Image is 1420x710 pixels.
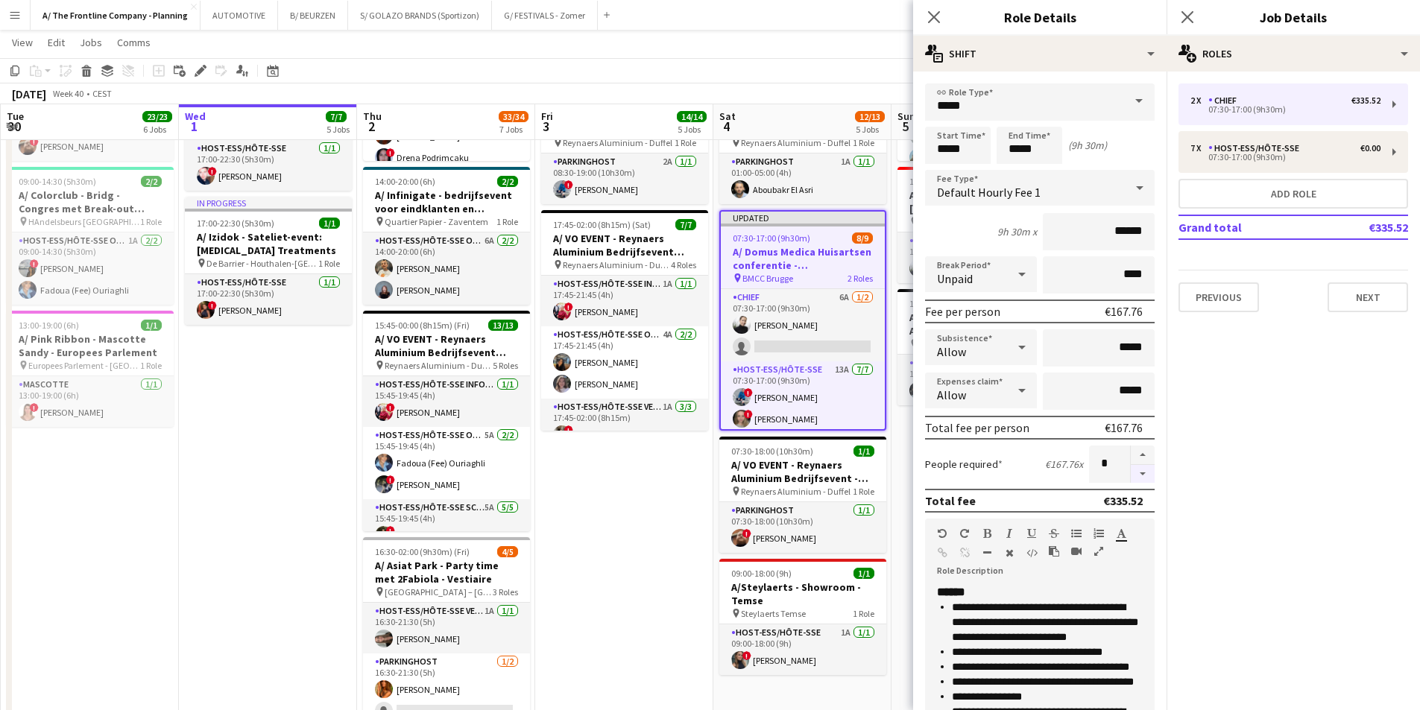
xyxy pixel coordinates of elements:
[7,332,174,359] h3: A/ Pink Ribbon - Mascotte Sandy - Europees Parlement
[937,387,966,402] span: Allow
[913,36,1167,72] div: Shift
[363,311,530,531] div: 15:45-00:00 (8h15m) (Fri)13/13A/ VO EVENT - Reynaers Aluminium Bedrijfsevent (02+03+05/10) Reynae...
[897,167,1064,283] app-job-card: 11:00-16:00 (5h)1/1A/Double Eight - Momenten - [GEOGRAPHIC_DATA] Hangar 43 - [GEOGRAPHIC_DATA]1 R...
[363,559,530,586] h3: A/ Asiat Park - Party time met 2Fabiola - Vestiaire
[553,219,651,230] span: 17:45-02:00 (8h15m) (Sat)
[1026,527,1037,539] button: Underline
[493,586,518,598] span: 3 Roles
[142,111,172,122] span: 23/23
[1178,215,1319,239] td: Grand total
[42,33,71,52] a: Edit
[909,298,970,309] span: 18:00-22:00 (4h)
[363,188,530,215] h3: A/ Infinigate - bedrijfsevent voor eindklanten en resellers
[731,568,792,579] span: 09:00-18:00 (9h)
[7,110,24,123] span: Tue
[744,388,753,397] span: !
[385,360,493,371] span: Reynaers Aluminium - Duffel
[719,437,886,553] app-job-card: 07:30-18:00 (10h30m)1/1A/ VO EVENT - Reynaers Aluminium Bedrijfsevent - PARKING LEVERANCIERS - 29...
[1004,547,1014,559] button: Clear Formatting
[719,110,736,123] span: Sat
[30,259,39,268] span: !
[48,36,65,49] span: Edit
[49,88,86,99] span: Week 40
[675,219,696,230] span: 7/7
[74,33,108,52] a: Jobs
[326,124,350,135] div: 5 Jobs
[1190,95,1208,106] div: 2 x
[897,110,915,123] span: Sun
[1094,545,1104,557] button: Fullscreen
[541,232,708,259] h3: A/ VO EVENT - Reynaers Aluminium Bedrijfsevent (02+03+05/10)
[30,137,39,146] span: !
[7,311,174,427] app-job-card: 13:00-19:00 (6h)1/1A/ Pink Ribbon - Mascotte Sandy - Europees Parlement Europees Parlement - [GEO...
[1131,465,1155,484] button: Decrease
[721,361,885,542] app-card-role: Host-ess/Hôte-sse13A7/707:30-17:00 (9h30m)![PERSON_NAME]![PERSON_NAME]
[363,499,530,636] app-card-role: Host-ess/Hôte-sse Scanning5A5/515:45-19:45 (4h)!Tugba Disli
[1167,36,1420,72] div: Roles
[742,529,751,538] span: !
[1049,527,1059,539] button: Strikethrough
[909,176,970,187] span: 11:00-16:00 (5h)
[856,124,884,135] div: 5 Jobs
[1071,527,1082,539] button: Unordered List
[564,302,573,311] span: !
[185,110,206,123] span: Wed
[719,458,886,485] h3: A/ VO EVENT - Reynaers Aluminium Bedrijfsevent - PARKING LEVERANCIERS - 29/09 tem 06/10
[386,148,395,157] span: !
[541,399,708,492] app-card-role: Host-ess/Hôte-sse Vestiaire1A3/317:45-02:00 (8h15m)!El Yazidi Sofian
[363,232,530,305] app-card-role: Host-ess/Hôte-sse Onthaal-Accueill6A2/214:00-20:00 (6h)[PERSON_NAME][PERSON_NAME]
[183,118,206,135] span: 1
[185,140,352,191] app-card-role: Host-ess/Hôte-sse1/117:00-22:30 (5h30m)![PERSON_NAME]
[937,185,1041,200] span: Default Hourly Fee 1
[719,624,886,675] app-card-role: Host-ess/Hôte-sse1A1/109:00-18:00 (9h)![PERSON_NAME]
[326,111,347,122] span: 7/7
[363,110,382,123] span: Thu
[897,188,1064,215] h3: A/Double Eight - Momenten - [GEOGRAPHIC_DATA]
[719,210,886,431] app-job-card: Updated07:30-17:00 (9h30m)8/9A/ Domus Medica Huisartsen conferentie - [GEOGRAPHIC_DATA] BMCC Brug...
[895,118,915,135] span: 5
[742,651,751,660] span: !
[541,110,553,123] span: Fri
[185,197,352,209] div: In progress
[853,137,874,148] span: 1 Role
[1004,527,1014,539] button: Italic
[721,212,885,224] div: Updated
[1208,95,1243,106] div: Chief
[30,403,39,412] span: !
[853,568,874,579] span: 1/1
[7,188,174,215] h3: A/ Colorclub - Bridg - Congres met Break-out sessies
[564,425,573,434] span: !
[671,259,696,270] span: 4 Roles
[28,216,140,227] span: HAndelsbeurs [GEOGRAPHIC_DATA]
[1167,7,1420,27] h3: Job Details
[1178,282,1259,312] button: Previous
[731,446,813,457] span: 07:30-18:00 (10h30m)
[185,197,352,325] div: In progress17:00-22:30 (5h30m)1/1A/ Izidok - Sateliet-event: [MEDICAL_DATA] Treatments De Barrier...
[1190,106,1380,113] div: 07:30-17:00 (9h30m)
[348,1,492,30] button: S/ GOLAZO BRANDS (Sportizon)
[848,273,873,284] span: 2 Roles
[541,210,708,431] app-job-card: 17:45-02:00 (8h15m) (Sat)7/7A/ VO EVENT - Reynaers Aluminium Bedrijfsevent (02+03+05/10) Reynaers...
[1208,143,1305,153] div: Host-ess/Hôte-sse
[563,137,672,148] span: Reynaers Aluminium - Duffel
[541,276,708,326] app-card-role: Host-ess/Hôte-sse Infodesk1A1/117:45-21:45 (4h)![PERSON_NAME]
[541,88,708,204] app-job-card: 08:30-19:00 (10h30m)1/1A/ VO EVENT - Reynaers Aluminium Bedrijfsevent - PARKING LEVERANCIERS - 29...
[363,376,530,427] app-card-role: Host-ess/Hôte-sse Infodesk1/115:45-19:45 (4h)![PERSON_NAME]
[982,527,992,539] button: Bold
[897,289,1064,405] app-job-card: 18:00-22:00 (4h)1/1A/ VO EVENT - Reynaers Aluminium Bedrijfsevent - PARKING LEVERANCIERS - 29/09 ...
[1045,457,1083,471] div: €167.76 x
[4,118,24,135] span: 30
[140,360,162,371] span: 1 Role
[117,36,151,49] span: Comms
[7,167,174,305] app-job-card: 09:00-14:30 (5h30m)2/2A/ Colorclub - Bridg - Congres met Break-out sessies HAndelsbeurs [GEOGRAPH...
[92,88,112,99] div: CEST
[6,33,39,52] a: View
[80,36,102,49] span: Jobs
[488,320,518,331] span: 13/13
[12,36,33,49] span: View
[1049,545,1059,557] button: Paste as plain text
[318,258,340,269] span: 1 Role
